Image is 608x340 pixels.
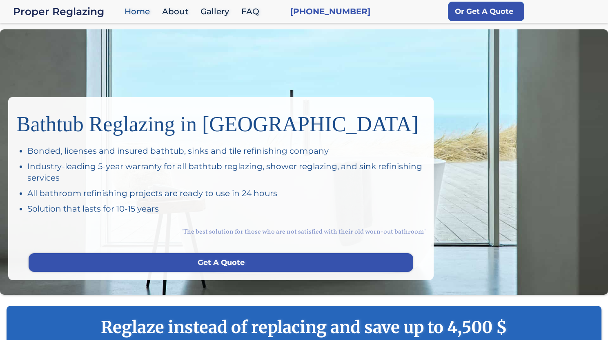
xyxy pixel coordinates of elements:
div: "The best solution for those who are not satisfied with their old worn-out bathroom" [16,219,425,245]
div: Bonded, licenses and insured bathtub, sinks and tile refinishing company [27,145,425,157]
a: FAQ [237,3,267,20]
a: Get A Quote [29,253,413,272]
div: Solution that lasts for 10-15 years [27,203,425,214]
div: Industry-leading 5-year warranty for all bathtub reglazing, shower reglazing, and sink refinishin... [27,161,425,183]
h1: Bathtub Reglazing in [GEOGRAPHIC_DATA] [16,105,425,137]
a: Gallery [196,3,237,20]
a: Home [120,3,158,20]
div: All bathroom refinishing projects are ready to use in 24 hours [27,188,425,199]
strong: Reglaze instead of replacing and save up to 4,500 $ [23,317,585,338]
div: Proper Reglazing [13,6,120,17]
a: Or Get A Quote [448,2,524,21]
a: [PHONE_NUMBER] [290,6,370,17]
a: home [13,6,120,17]
a: About [158,3,196,20]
